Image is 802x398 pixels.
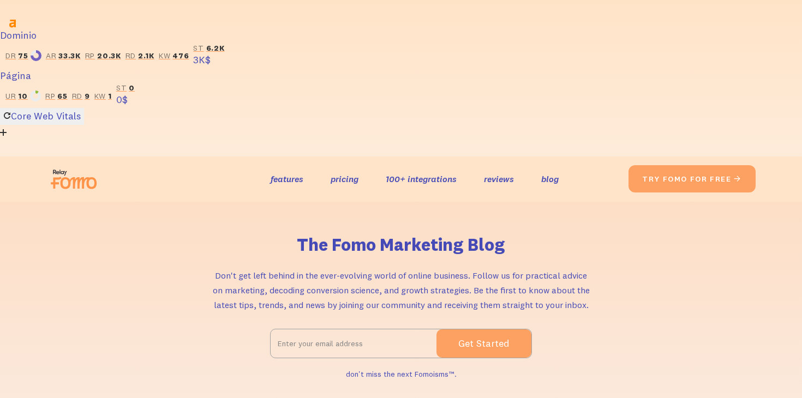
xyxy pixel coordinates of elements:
[193,52,224,68] div: 3K$
[210,268,592,312] p: Don't get left behind in the ever-evolving world of online business. Follow us for practical advi...
[193,44,224,52] a: st6.2K
[108,92,112,100] span: 1
[125,51,154,60] a: rd2.1K
[386,171,457,187] a: 100+ integrations
[5,51,16,60] span: dr
[72,92,82,100] span: rd
[271,171,303,187] a: features
[484,171,514,187] a: reviews
[541,171,559,187] a: blog
[159,51,170,60] span: kw
[270,329,532,358] form: Email Form 2
[72,92,90,100] a: rd9
[193,44,204,52] span: st
[172,51,189,60] span: 476
[57,92,67,100] span: 65
[94,92,112,100] a: kw1
[733,174,742,184] span: 
[85,51,121,60] a: rp20.3K
[11,110,81,122] span: Core Web Vitals
[116,83,127,92] span: st
[5,91,41,101] a: ur10
[5,92,16,100] span: ur
[436,329,531,358] input: Get Started
[138,51,154,60] span: 2.1K
[346,366,457,382] div: don't miss the next Fomoisms™.
[46,51,81,60] a: ar33.3K
[18,51,28,60] span: 75
[45,92,68,100] a: rp65
[125,51,136,60] span: rd
[297,234,505,255] h1: The Fomo Marketing Blog
[159,51,189,60] a: kw476
[129,83,135,92] span: 0
[45,92,55,100] span: rp
[58,51,81,60] span: 33.3K
[271,330,436,357] input: Enter your email address
[85,51,95,60] span: rp
[18,92,27,100] span: 10
[85,92,90,100] span: 9
[116,92,135,108] div: 0$
[97,51,121,60] span: 20.3K
[116,83,135,92] a: st0
[206,44,225,52] span: 6.2K
[94,92,106,100] span: kw
[629,165,756,192] a: try fomo for free
[46,51,56,60] span: ar
[331,171,358,187] a: pricing
[5,50,41,61] a: dr75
